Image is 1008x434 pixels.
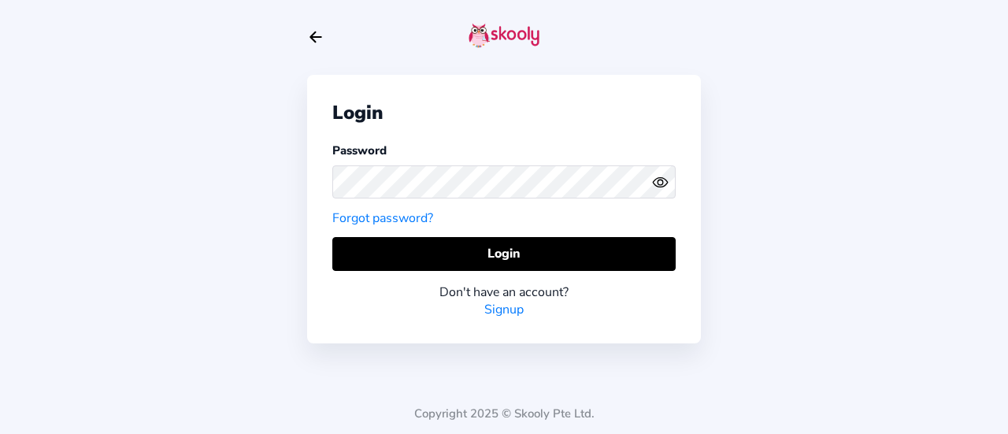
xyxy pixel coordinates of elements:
[652,174,676,191] button: eye outlineeye off outline
[652,174,669,191] ion-icon: eye outline
[307,28,324,46] button: arrow back outline
[469,23,539,48] img: skooly-logo.png
[332,143,387,158] label: Password
[484,301,524,318] a: Signup
[332,100,676,125] div: Login
[332,210,433,227] a: Forgot password?
[332,284,676,301] div: Don't have an account?
[332,237,676,271] button: Login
